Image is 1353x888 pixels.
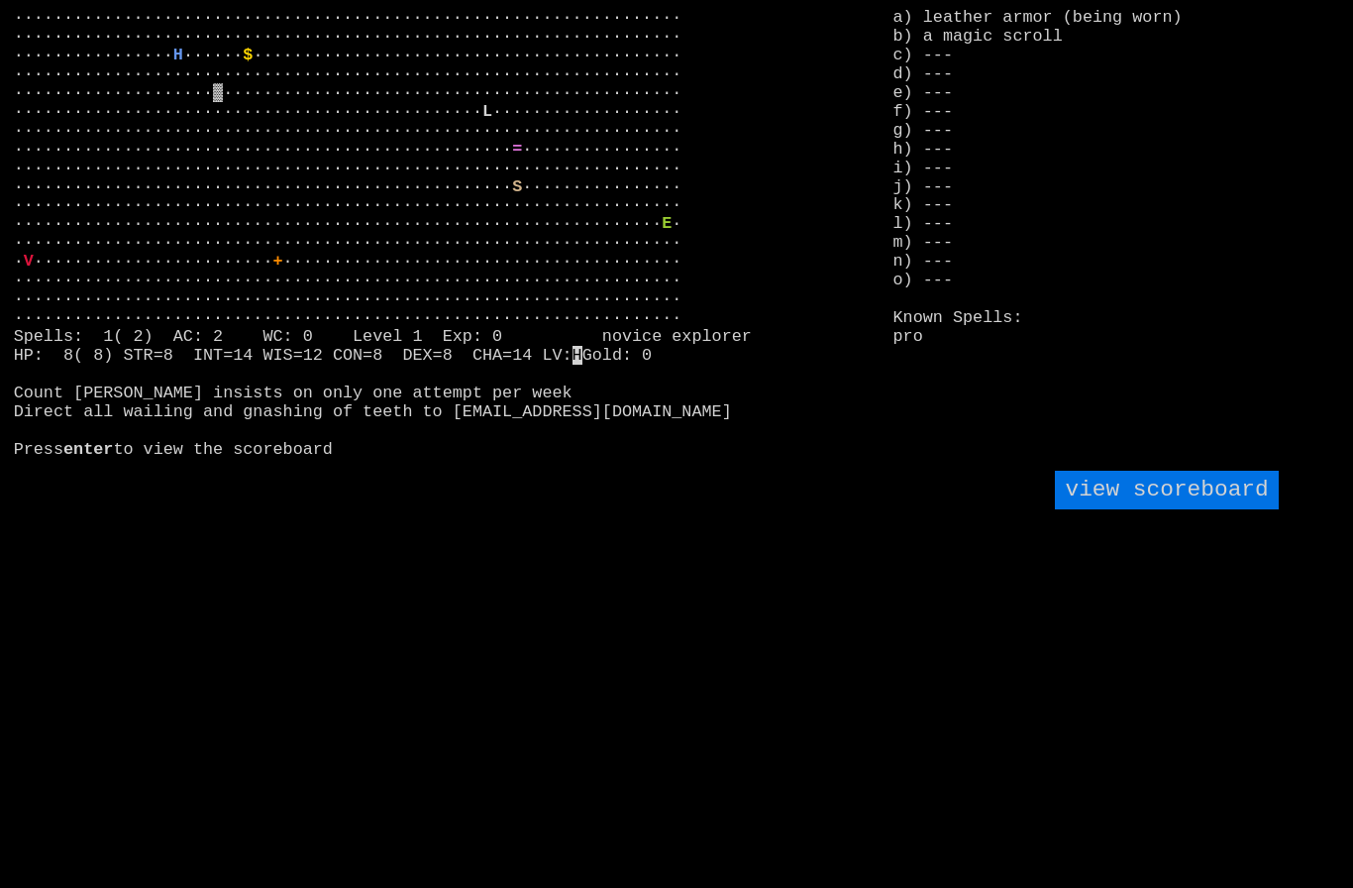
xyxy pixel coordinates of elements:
[893,9,1340,276] stats: a) leather armor (being worn) b) a magic scroll c) --- d) --- e) --- f) --- g) --- h) --- i) --- ...
[173,46,183,64] font: H
[512,140,522,159] font: =
[63,440,113,459] b: enter
[512,177,522,196] font: S
[243,46,253,64] font: $
[572,346,582,365] mark: H
[14,9,867,453] larn: ··································································· ·····························...
[662,214,672,233] font: E
[24,252,34,271] font: V
[273,252,283,271] font: +
[1055,471,1278,509] input: view scoreboard
[482,102,492,121] font: L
